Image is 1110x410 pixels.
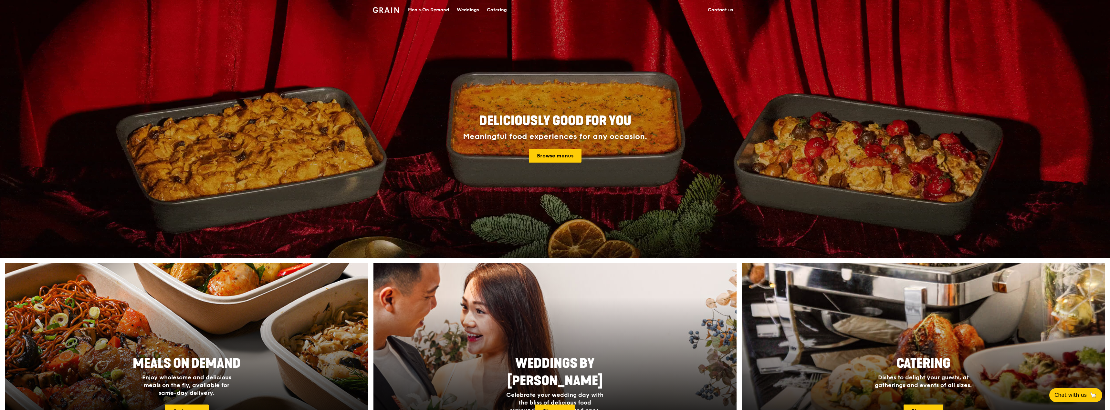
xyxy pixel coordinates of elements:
[487,0,507,20] div: Catering
[373,7,399,13] img: Grain
[479,113,631,129] span: Deliciously good for you
[408,0,449,20] div: Meals On Demand
[439,132,671,141] div: Meaningful food experiences for any occasion.
[1054,391,1087,399] span: Chat with us
[529,149,581,163] a: Browse menus
[704,0,737,20] a: Contact us
[483,0,511,20] a: Catering
[1089,391,1097,399] span: 🦙
[453,0,483,20] a: Weddings
[875,374,972,389] span: Dishes to delight your guests, at gatherings and events of all sizes.
[457,0,479,20] div: Weddings
[1049,388,1102,402] button: Chat with us🦙
[133,356,241,371] span: Meals On Demand
[896,356,950,371] span: Catering
[142,374,231,396] span: Enjoy wholesome and delicious meals on the fly, available for same-day delivery.
[507,356,603,389] span: Weddings by [PERSON_NAME]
